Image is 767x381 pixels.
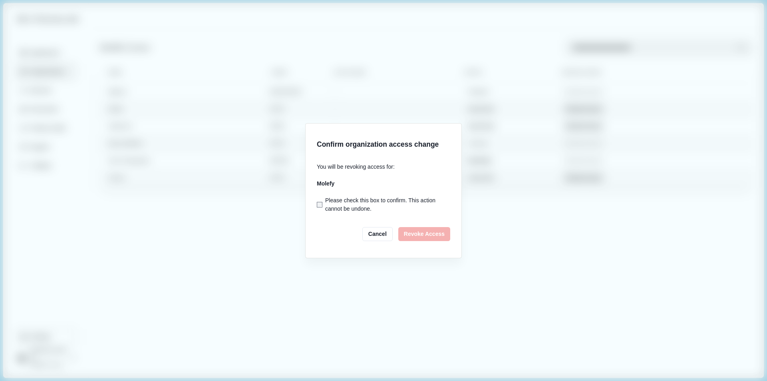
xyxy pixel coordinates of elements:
p: You will be revoking access for: [317,163,450,171]
button: Cancel [362,227,393,241]
button: Revoke Access [398,227,450,241]
h2: Confirm organization access change [317,135,450,154]
p: Please check this box to confirm. This action cannot be undone. [325,196,450,213]
span: Molefy [317,180,450,188]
